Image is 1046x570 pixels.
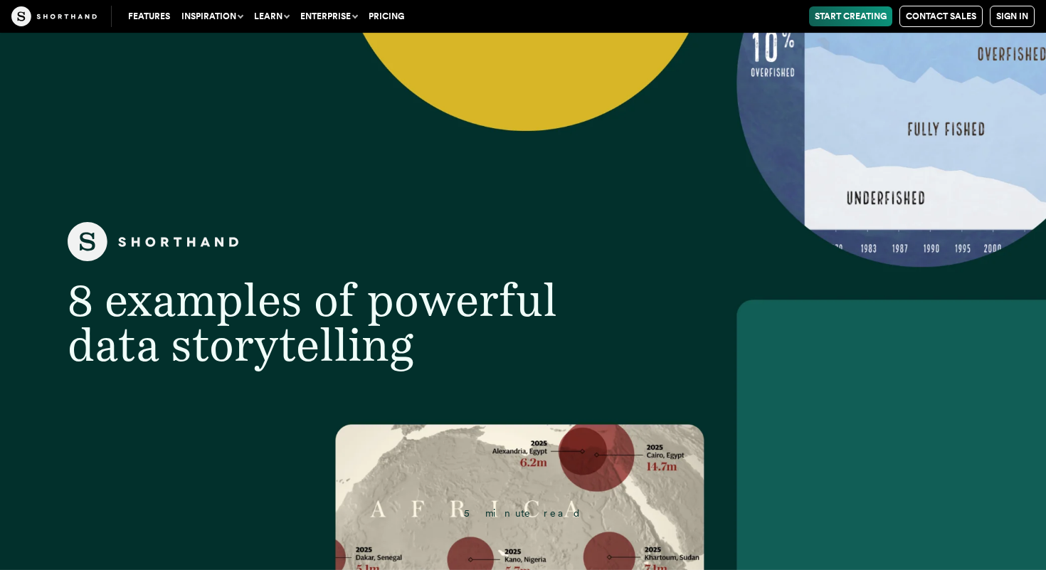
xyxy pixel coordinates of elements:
[363,6,410,26] a: Pricing
[809,6,892,26] a: Start Creating
[176,6,248,26] button: Inspiration
[122,6,176,26] a: Features
[464,507,582,519] span: 5 minute read
[295,6,363,26] button: Enterprise
[990,6,1035,27] a: Sign in
[248,6,295,26] button: Learn
[11,6,97,26] img: The Craft
[68,273,557,371] span: 8 examples of powerful data storytelling
[899,6,983,27] a: Contact Sales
